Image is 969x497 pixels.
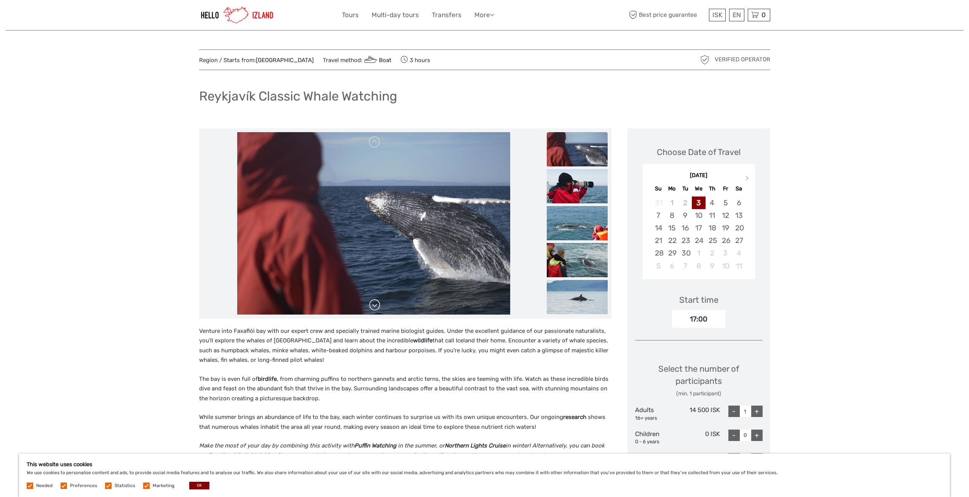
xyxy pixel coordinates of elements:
div: Choose Monday, October 6th, 2025 [665,260,678,272]
strong: birdlife [258,376,277,382]
div: Tu [678,184,692,194]
p: We're away right now. Please check back later! [11,13,86,19]
div: Choose Saturday, October 4th, 2025 [732,247,746,259]
div: (min. 1 participant) [635,390,763,398]
div: Choose Wednesday, September 17th, 2025 [692,222,705,234]
span: Best price guarantee [627,9,707,21]
strong: Northern Lights Cruise [445,442,506,449]
img: d2b823719d164791b89ad789f2e095fb_slider_thumbnail.jpg [547,169,608,203]
div: Choose Tuesday, September 30th, 2025 [678,247,692,259]
div: Su [652,184,665,194]
div: Choose Friday, September 19th, 2025 [719,222,732,234]
em: if you're seeking even more adventures! [438,452,544,459]
div: Choose Monday, September 15th, 2025 [665,222,678,234]
div: EN [729,9,744,21]
strong: combo tours [402,452,437,459]
div: Choose Thursday, October 2nd, 2025 [706,247,719,259]
label: Statistics [115,483,135,489]
div: Children [635,430,678,446]
div: Choose Tuesday, September 9th, 2025 [678,209,692,222]
div: Choose Sunday, September 28th, 2025 [652,247,665,259]
div: Start time [679,294,718,306]
h5: This website uses cookies [27,461,942,468]
div: Choose Monday, September 8th, 2025 [665,209,678,222]
button: Next Month [742,174,754,186]
div: Choose Tuesday, September 23rd, 2025 [678,234,692,247]
label: Preferences [70,483,97,489]
div: Choose Thursday, September 25th, 2025 [706,234,719,247]
div: Sa [732,184,746,194]
button: OK [189,482,209,489]
div: Choose Wednesday, October 8th, 2025 [692,260,705,272]
img: 51d391a9e47e417195fea5a5eb8b659a_slider_thumbnail.jpeg [547,280,608,314]
div: Not available Monday, September 1st, 2025 [665,197,678,209]
div: Choose Wednesday, September 10th, 2025 [692,209,705,222]
div: Choose Monday, September 29th, 2025 [665,247,678,259]
div: Choose Saturday, September 6th, 2025 [732,197,746,209]
div: Th [706,184,719,194]
em: in winter! Alternatively, you can book our [199,442,605,459]
div: 17:00 [672,310,725,328]
img: 1270-cead85dc-23af-4572-be81-b346f9cd5751_logo_small.jpg [199,6,275,24]
div: Choose Wednesday, September 3rd, 2025 [692,197,705,209]
div: Choose Friday, September 12th, 2025 [719,209,732,222]
div: Adults [635,406,678,422]
div: Choose Thursday, October 9th, 2025 [706,260,719,272]
div: We use cookies to personalise content and ads, to provide social media features and to analyse ou... [19,454,950,497]
div: Choose Wednesday, October 1st, 2025 [692,247,705,259]
div: - [728,406,740,417]
div: Choose Thursday, September 4th, 2025 [706,197,719,209]
div: 16+ years [635,415,678,422]
p: The bay is even full of , from charming puffins to northern gannets and arctic terns, the skies a... [199,374,611,404]
span: ISK [712,11,722,19]
div: Choose Saturday, September 13th, 2025 [732,209,746,222]
div: Choose Saturday, September 27th, 2025 [732,234,746,247]
em: Make the most of your day by combining this activity with [199,442,354,449]
em: for a more exclusive experience, or explore our [277,452,402,459]
img: efe427281087474c88d0068caffd42eb_slider_thumbnail.jpeg [547,206,608,240]
div: Choose Friday, September 26th, 2025 [719,234,732,247]
div: Mo [665,184,678,194]
a: Transfers [432,10,461,21]
a: Multi-day tours [372,10,419,21]
div: [DATE] [643,172,755,180]
strong: research [563,414,586,420]
strong: Puffin Watching [354,442,396,449]
div: Not available Sunday, August 31st, 2025 [652,197,665,209]
span: 0 [760,11,767,19]
div: Choose Friday, October 10th, 2025 [719,260,732,272]
span: Verified Operator [715,56,770,64]
div: Choose Sunday, September 14th, 2025 [652,222,665,234]
div: Choose Sunday, September 7th, 2025 [652,209,665,222]
strong: Premium Whale Watching [208,452,276,459]
div: Choose Monday, September 22nd, 2025 [665,234,678,247]
img: 3c56c014359f4dac9ae4b055469c60cb_main_slider.jpg [237,132,511,315]
div: Choose Tuesday, October 7th, 2025 [678,260,692,272]
div: Choose Tuesday, September 16th, 2025 [678,222,692,234]
label: Marketing [153,483,174,489]
a: Tours [342,10,359,21]
div: Choose Sunday, October 5th, 2025 [652,260,665,272]
div: + [751,430,763,441]
img: verified_operator_grey_128.png [699,54,711,66]
div: Choose Saturday, September 20th, 2025 [732,222,746,234]
a: Boat [362,57,392,64]
div: Choose Thursday, September 11th, 2025 [706,209,719,222]
em: in the summer, or [398,442,445,449]
label: Needed [36,483,53,489]
div: 0 ISK [677,430,720,446]
div: Choose Thursday, September 18th, 2025 [706,222,719,234]
div: Choose Saturday, October 11th, 2025 [732,260,746,272]
span: Travel method: [323,54,392,65]
p: While summer brings an abundance of life to the bay, each winter continues to surprise us with it... [199,412,611,432]
div: month 2025-09 [645,197,752,272]
strong: wildlife [413,337,433,344]
p: Venture into Faxaflói bay with our expert crew and specially trained marine biologist guides. Und... [199,326,611,365]
div: Fr [719,184,732,194]
div: We [692,184,705,194]
div: Choose Friday, October 3rd, 2025 [719,247,732,259]
h1: Reykjavík Classic Whale Watching [199,88,397,104]
a: [GEOGRAPHIC_DATA] [256,57,314,64]
div: - [728,430,740,441]
img: 20f04f5c3c0b4b57a9ce76dc6e4f7024_slider_thumbnail.jpeg [547,243,608,277]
